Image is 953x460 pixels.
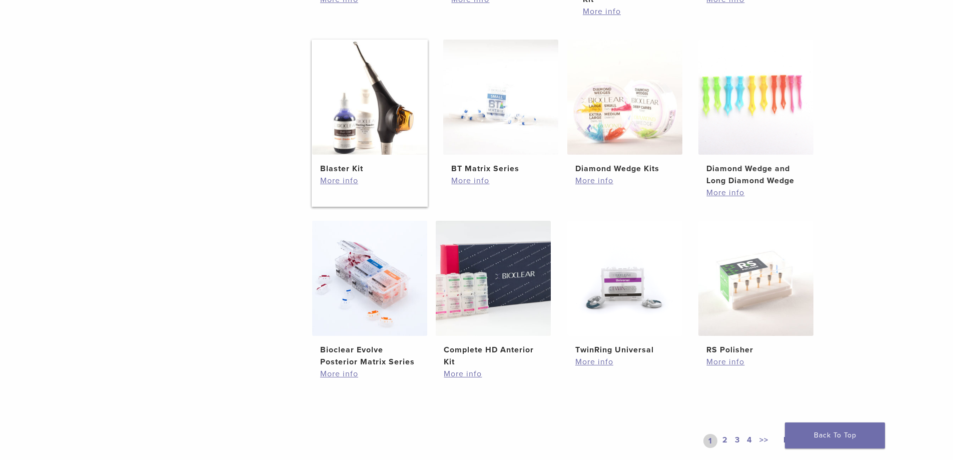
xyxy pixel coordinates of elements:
h2: TwinRing Universal [575,344,674,356]
a: More info [320,368,419,380]
a: More info [575,175,674,187]
a: Back To Top [785,422,885,448]
a: TwinRing UniversalTwinRing Universal [567,221,683,356]
h2: Complete HD Anterior Kit [444,344,543,368]
a: Diamond Wedge and Long Diamond WedgeDiamond Wedge and Long Diamond Wedge [698,40,814,187]
h2: BT Matrix Series [451,163,550,175]
h2: Blaster Kit [320,163,419,175]
a: RS PolisherRS Polisher [698,221,814,356]
a: More info [320,175,419,187]
a: Diamond Wedge KitsDiamond Wedge Kits [567,40,683,175]
img: BT Matrix Series [443,40,558,155]
img: Blaster Kit [312,40,427,155]
span: Next [783,435,802,445]
a: 4 [745,434,754,448]
img: RS Polisher [698,221,813,336]
a: >> [757,434,770,448]
a: 2 [720,434,730,448]
img: Diamond Wedge and Long Diamond Wedge [698,40,813,155]
h2: RS Polisher [706,344,805,356]
h2: Diamond Wedge Kits [575,163,674,175]
img: TwinRing Universal [567,221,682,336]
a: More info [575,356,674,368]
a: More info [451,175,550,187]
a: 1 [703,434,717,448]
img: Diamond Wedge Kits [567,40,682,155]
a: More info [583,6,682,18]
h2: Bioclear Evolve Posterior Matrix Series [320,344,419,368]
a: Complete HD Anterior KitComplete HD Anterior Kit [435,221,552,368]
a: Blaster KitBlaster Kit [312,40,428,175]
h2: Diamond Wedge and Long Diamond Wedge [706,163,805,187]
a: More info [706,187,805,199]
a: BT Matrix SeriesBT Matrix Series [443,40,559,175]
a: More info [706,356,805,368]
img: Complete HD Anterior Kit [436,221,551,336]
a: More info [444,368,543,380]
a: Bioclear Evolve Posterior Matrix SeriesBioclear Evolve Posterior Matrix Series [312,221,428,368]
img: Bioclear Evolve Posterior Matrix Series [312,221,427,336]
a: 3 [733,434,742,448]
